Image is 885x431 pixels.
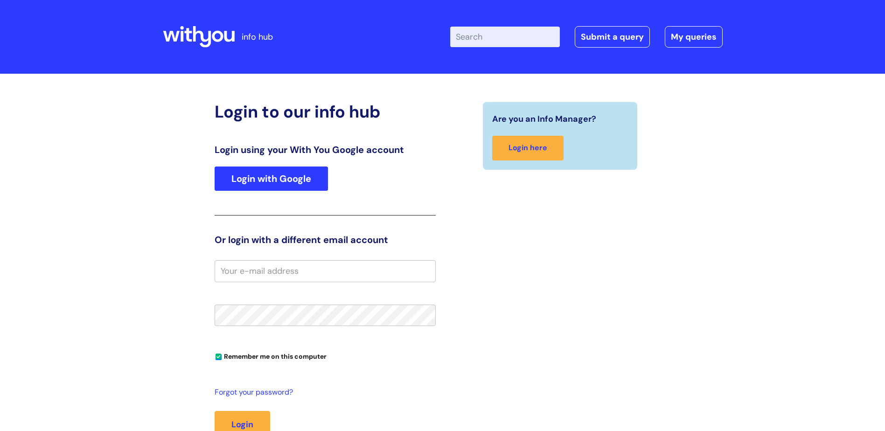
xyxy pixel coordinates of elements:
input: Remember me on this computer [216,354,222,360]
a: Forgot your password? [215,386,431,399]
input: Your e-mail address [215,260,436,282]
label: Remember me on this computer [215,350,327,361]
h3: Or login with a different email account [215,234,436,245]
a: Login here [492,136,564,160]
h3: Login using your With You Google account [215,144,436,155]
p: info hub [242,29,273,44]
a: Submit a query [575,26,650,48]
a: Login with Google [215,167,328,191]
h2: Login to our info hub [215,102,436,122]
div: You can uncheck this option if you're logging in from a shared device [215,348,436,363]
a: My queries [665,26,723,48]
span: Are you an Info Manager? [492,111,596,126]
input: Search [450,27,560,47]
